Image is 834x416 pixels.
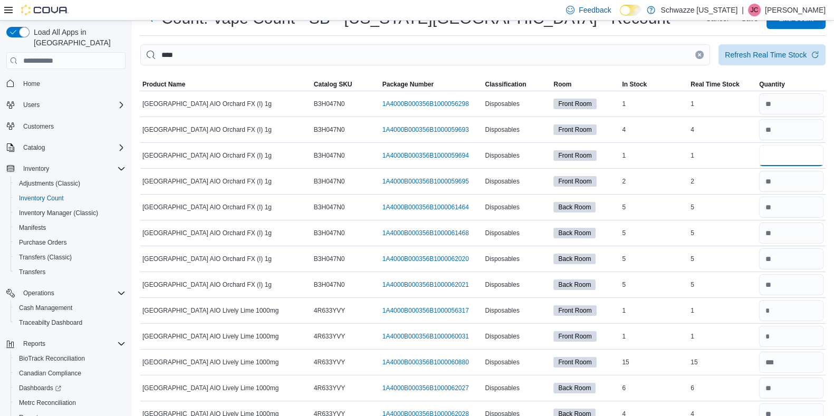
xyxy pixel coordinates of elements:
[19,384,61,392] span: Dashboards
[11,395,130,410] button: Metrc Reconciliation
[11,381,130,395] a: Dashboards
[15,302,126,314] span: Cash Management
[2,140,130,155] button: Catalog
[2,119,130,134] button: Customers
[19,76,126,90] span: Home
[620,201,688,214] div: 5
[688,78,757,91] button: Real Time Stock
[688,98,757,110] div: 1
[382,100,469,108] a: 1A4000B000356B1000056298
[11,220,130,235] button: Manifests
[314,358,345,366] span: 4R633YVY
[19,287,126,299] span: Operations
[314,80,352,89] span: Catalog SKU
[19,399,76,407] span: Metrc Reconciliation
[15,266,50,278] a: Transfers
[314,177,345,186] span: B3H047N0
[382,151,469,160] a: 1A4000B000356B1000059694
[19,337,126,350] span: Reports
[382,255,469,263] a: 1A4000B000356B1000062020
[140,78,312,91] button: Product Name
[11,176,130,191] button: Adjustments (Classic)
[15,251,126,264] span: Transfers (Classic)
[757,78,826,91] button: Quantity
[553,305,596,316] span: Front Room
[314,384,345,392] span: 4R633YVY
[765,4,826,16] p: [PERSON_NAME]
[15,207,126,219] span: Inventory Manager (Classic)
[15,221,50,234] a: Manifests
[19,141,126,154] span: Catalog
[15,207,102,219] a: Inventory Manager (Classic)
[11,235,130,250] button: Purchase Orders
[553,150,596,161] span: Front Room
[15,382,126,394] span: Dashboards
[553,383,596,393] span: Back Room
[485,358,519,366] span: Disposables
[688,123,757,136] div: 4
[382,358,469,366] a: 1A4000B000356B1000060880
[485,306,519,315] span: Disposables
[19,238,67,247] span: Purchase Orders
[382,177,469,186] a: 1A4000B000356B1000059695
[23,165,49,173] span: Inventory
[21,5,69,15] img: Cova
[142,151,272,160] span: [GEOGRAPHIC_DATA] AIO Orchard FX (I) 1g
[19,318,82,327] span: Traceabilty Dashboard
[23,340,45,348] span: Reports
[142,203,272,211] span: [GEOGRAPHIC_DATA] AIO Orchard FX (I) 1g
[558,99,591,109] span: Front Room
[19,304,72,312] span: Cash Management
[11,265,130,279] button: Transfers
[558,202,591,212] span: Back Room
[558,357,591,367] span: Front Room
[622,80,647,89] span: In Stock
[142,358,279,366] span: [GEOGRAPHIC_DATA] AIO Lively Lime 1000mg
[23,289,54,297] span: Operations
[314,125,345,134] span: B3H047N0
[142,100,272,108] span: [GEOGRAPHIC_DATA] AIO Orchard FX (I) 1g
[620,330,688,343] div: 1
[314,332,345,341] span: 4R633YVY
[15,177,84,190] a: Adjustments (Classic)
[485,177,519,186] span: Disposables
[11,206,130,220] button: Inventory Manager (Classic)
[19,337,50,350] button: Reports
[312,78,380,91] button: Catalog SKU
[15,396,126,409] span: Metrc Reconciliation
[485,255,519,263] span: Disposables
[553,357,596,367] span: Front Room
[19,120,126,133] span: Customers
[553,80,571,89] span: Room
[15,236,71,249] a: Purchase Orders
[553,254,596,264] span: Back Room
[485,125,519,134] span: Disposables
[553,279,596,290] span: Back Room
[485,100,519,108] span: Disposables
[553,202,596,212] span: Back Room
[142,332,279,341] span: [GEOGRAPHIC_DATA] AIO Lively Lime 1000mg
[382,280,469,289] a: 1A4000B000356B1000062021
[23,80,40,88] span: Home
[142,306,279,315] span: [GEOGRAPHIC_DATA] AIO Lively Lime 1000mg
[558,383,591,393] span: Back Room
[15,266,126,278] span: Transfers
[15,192,68,205] a: Inventory Count
[19,287,59,299] button: Operations
[15,352,89,365] a: BioTrack Reconciliation
[314,306,345,315] span: 4R633YVY
[558,125,591,134] span: Front Room
[553,124,596,135] span: Front Room
[382,203,469,211] a: 1A4000B000356B1000061464
[485,332,519,341] span: Disposables
[15,382,65,394] a: Dashboards
[485,280,519,289] span: Disposables
[142,255,272,263] span: [GEOGRAPHIC_DATA] AIO Orchard FX (I) 1g
[485,203,519,211] span: Disposables
[19,369,81,378] span: Canadian Compliance
[725,50,807,60] div: Refresh Real Time Stock
[553,99,596,109] span: Front Room
[620,227,688,239] div: 5
[553,331,596,342] span: Front Room
[314,203,345,211] span: B3H047N0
